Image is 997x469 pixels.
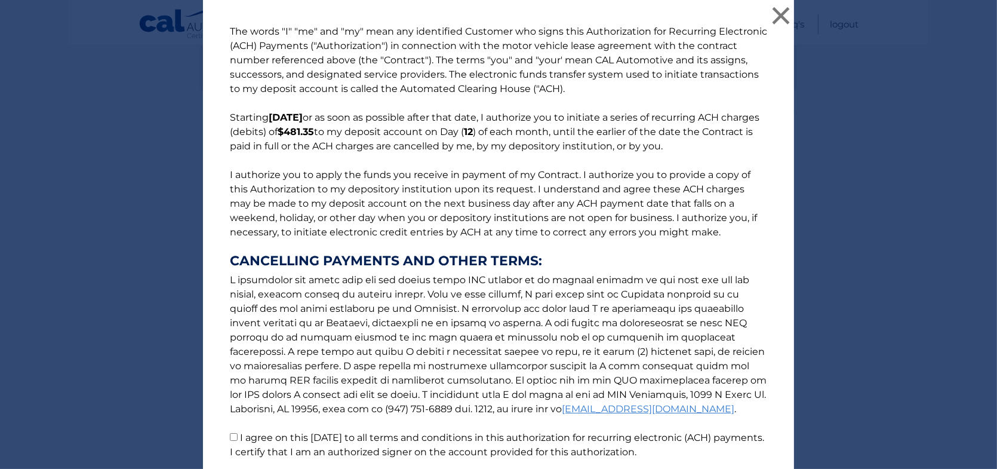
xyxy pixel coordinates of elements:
b: [DATE] [269,112,303,123]
a: [EMAIL_ADDRESS][DOMAIN_NAME] [562,403,734,415]
strong: CANCELLING PAYMENTS AND OTHER TERMS: [230,254,767,268]
p: The words "I" "me" and "my" mean any identified Customer who signs this Authorization for Recurri... [218,24,779,459]
label: I agree on this [DATE] to all terms and conditions in this authorization for recurring electronic... [230,432,764,458]
button: × [769,4,793,27]
b: $481.35 [278,126,314,137]
b: 12 [464,126,473,137]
